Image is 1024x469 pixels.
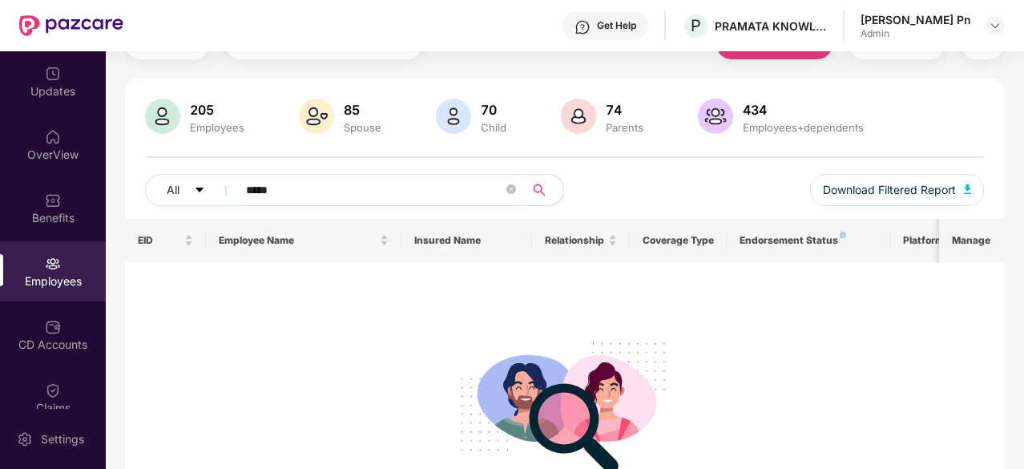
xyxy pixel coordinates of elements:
img: svg+xml;base64,PHN2ZyBpZD0iQmVuZWZpdHMiIHhtbG5zPSJodHRwOi8vd3d3LnczLm9yZy8yMDAwL3N2ZyIgd2lkdGg9Ij... [45,192,61,208]
span: Relationship [545,234,605,247]
img: svg+xml;base64,PHN2ZyB4bWxucz0iaHR0cDovL3d3dy53My5vcmcvMjAwMC9zdmciIHdpZHRoPSI4IiBoZWlnaHQ9IjgiIH... [840,232,846,238]
div: [PERSON_NAME] Pn [861,12,971,27]
div: 74 [603,102,647,118]
img: svg+xml;base64,PHN2ZyB4bWxucz0iaHR0cDovL3d3dy53My5vcmcvMjAwMC9zdmciIHhtbG5zOnhsaW5rPSJodHRwOi8vd3... [561,99,596,134]
button: search [524,174,564,206]
th: Manage [939,219,1004,262]
img: svg+xml;base64,PHN2ZyBpZD0iRHJvcGRvd24tMzJ4MzIiIHhtbG5zPSJodHRwOi8vd3d3LnczLm9yZy8yMDAwL3N2ZyIgd2... [989,19,1002,32]
div: 434 [740,102,867,118]
button: Allcaret-down [145,174,243,206]
span: EID [138,234,182,247]
img: svg+xml;base64,PHN2ZyBpZD0iQ2xhaW0iIHhtbG5zPSJodHRwOi8vd3d3LnczLm9yZy8yMDAwL3N2ZyIgd2lkdGg9IjIwIi... [45,382,61,398]
div: Child [478,121,510,134]
th: Relationship [532,219,630,262]
img: svg+xml;base64,PHN2ZyB4bWxucz0iaHR0cDovL3d3dy53My5vcmcvMjAwMC9zdmciIHhtbG5zOnhsaW5rPSJodHRwOi8vd3... [698,99,733,134]
img: svg+xml;base64,PHN2ZyBpZD0iQ0RfQWNjb3VudHMiIGRhdGEtbmFtZT0iQ0QgQWNjb3VudHMiIHhtbG5zPSJodHRwOi8vd3... [45,319,61,335]
span: All [167,181,179,199]
span: Employee Name [219,234,377,247]
div: PRAMATA KNOWLEDGE SOLUTIONS PRIVATE LIMITED [715,18,827,34]
div: Admin [861,27,971,40]
img: svg+xml;base64,PHN2ZyBpZD0iVXBkYXRlZCIgeG1sbnM9Imh0dHA6Ly93d3cudzMub3JnLzIwMDAvc3ZnIiB3aWR0aD0iMj... [45,66,61,82]
img: svg+xml;base64,PHN2ZyB4bWxucz0iaHR0cDovL3d3dy53My5vcmcvMjAwMC9zdmciIHhtbG5zOnhsaW5rPSJodHRwOi8vd3... [964,184,972,194]
img: New Pazcare Logo [19,15,123,36]
div: Endorsement Status [740,234,877,247]
div: 205 [187,102,248,118]
div: 70 [478,102,510,118]
span: caret-down [194,184,205,197]
span: close-circle [506,184,516,194]
img: svg+xml;base64,PHN2ZyB4bWxucz0iaHR0cDovL3d3dy53My5vcmcvMjAwMC9zdmciIHhtbG5zOnhsaW5rPSJodHRwOi8vd3... [436,99,471,134]
span: P [691,16,701,35]
div: Employees+dependents [740,121,867,134]
span: Download Filtered Report [823,181,956,199]
span: search [524,184,555,196]
img: svg+xml;base64,PHN2ZyB4bWxucz0iaHR0cDovL3d3dy53My5vcmcvMjAwMC9zdmciIHhtbG5zOnhsaW5rPSJodHRwOi8vd3... [299,99,334,134]
th: Insured Name [401,219,532,262]
th: EID [125,219,207,262]
img: svg+xml;base64,PHN2ZyBpZD0iSG9tZSIgeG1sbnM9Imh0dHA6Ly93d3cudzMub3JnLzIwMDAvc3ZnIiB3aWR0aD0iMjAiIG... [45,129,61,145]
img: svg+xml;base64,PHN2ZyB4bWxucz0iaHR0cDovL3d3dy53My5vcmcvMjAwMC9zdmciIHhtbG5zOnhsaW5rPSJodHRwOi8vd3... [145,99,180,134]
div: Spouse [341,121,385,134]
div: 85 [341,102,385,118]
img: svg+xml;base64,PHN2ZyBpZD0iU2V0dGluZy0yMHgyMCIgeG1sbnM9Imh0dHA6Ly93d3cudzMub3JnLzIwMDAvc3ZnIiB3aW... [17,431,33,447]
button: Download Filtered Report [810,174,985,206]
div: Employees [187,121,248,134]
th: Employee Name [206,219,401,262]
div: Platform Status [903,234,991,247]
img: svg+xml;base64,PHN2ZyBpZD0iRW1wbG95ZWVzIiB4bWxucz0iaHR0cDovL3d3dy53My5vcmcvMjAwMC9zdmciIHdpZHRoPS... [45,256,61,272]
div: Parents [603,121,647,134]
div: Settings [36,431,89,447]
div: Get Help [597,19,636,32]
img: svg+xml;base64,PHN2ZyBpZD0iSGVscC0zMngzMiIgeG1sbnM9Imh0dHA6Ly93d3cudzMub3JnLzIwMDAvc3ZnIiB3aWR0aD... [574,19,591,35]
th: Coverage Type [630,219,728,262]
span: close-circle [506,183,516,198]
